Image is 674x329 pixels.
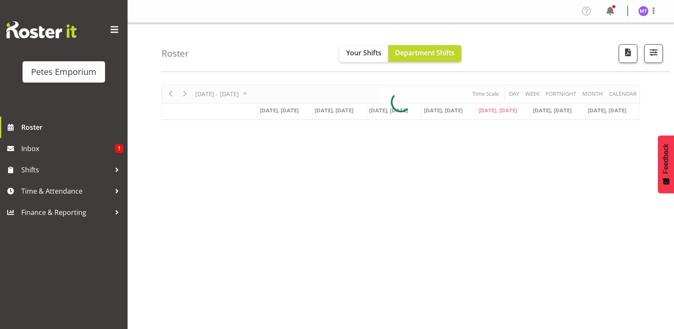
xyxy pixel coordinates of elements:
button: Department Shifts [388,45,461,62]
button: Your Shifts [339,45,388,62]
span: Department Shifts [395,48,455,57]
button: Filter Shifts [644,44,663,63]
span: Finance & Reporting [21,206,111,219]
img: mya-taupawa-birkhead5814.jpg [638,6,648,16]
div: Petes Emporium [31,66,97,78]
button: Feedback - Show survey [658,135,674,193]
span: Time & Attendance [21,185,111,197]
h4: Roster [162,49,189,58]
span: 1 [115,144,123,153]
span: Feedback [662,144,670,174]
img: Rosterit website logo [6,21,77,38]
span: Shifts [21,163,111,176]
span: Your Shifts [346,48,381,57]
button: Download a PDF of the roster according to the set date range. [619,44,637,63]
span: Inbox [21,142,115,155]
span: Roster [21,121,123,134]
